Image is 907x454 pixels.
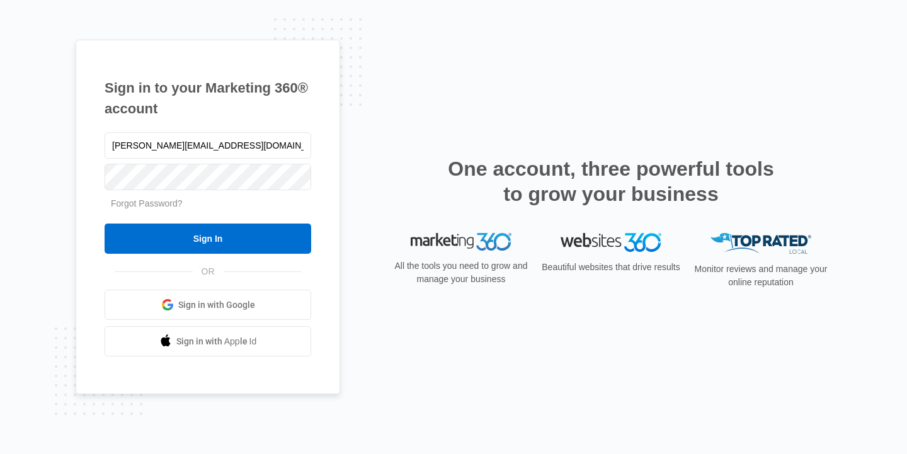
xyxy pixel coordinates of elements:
span: OR [193,265,224,278]
a: Sign in with Apple Id [105,326,311,356]
a: Sign in with Google [105,290,311,320]
input: Email [105,132,311,159]
span: Sign in with Apple Id [176,335,257,348]
input: Sign In [105,224,311,254]
img: Top Rated Local [710,233,811,254]
img: Marketing 360 [411,233,511,251]
a: Forgot Password? [111,198,183,208]
p: All the tools you need to grow and manage your business [391,259,532,286]
img: Websites 360 [561,233,661,251]
span: Sign in with Google [178,298,255,312]
h2: One account, three powerful tools to grow your business [444,156,778,207]
p: Beautiful websites that drive results [540,261,682,274]
h1: Sign in to your Marketing 360® account [105,77,311,119]
p: Monitor reviews and manage your online reputation [690,263,831,289]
